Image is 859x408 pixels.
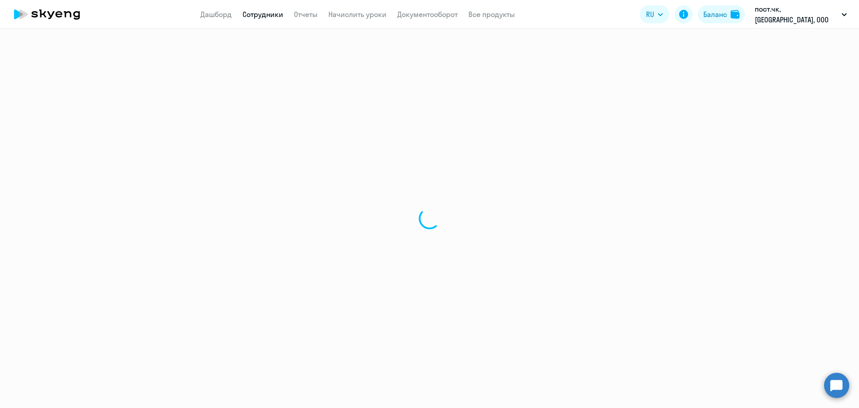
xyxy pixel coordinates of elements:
[468,10,515,19] a: Все продукты
[703,9,727,20] div: Баланс
[242,10,283,19] a: Сотрудники
[397,10,458,19] a: Документооборот
[646,9,654,20] span: RU
[731,10,740,19] img: balance
[755,4,838,25] p: пост.чк, [GEOGRAPHIC_DATA], ООО
[640,5,669,23] button: RU
[750,4,851,25] button: пост.чк, [GEOGRAPHIC_DATA], ООО
[698,5,745,23] button: Балансbalance
[328,10,387,19] a: Начислить уроки
[294,10,318,19] a: Отчеты
[200,10,232,19] a: Дашборд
